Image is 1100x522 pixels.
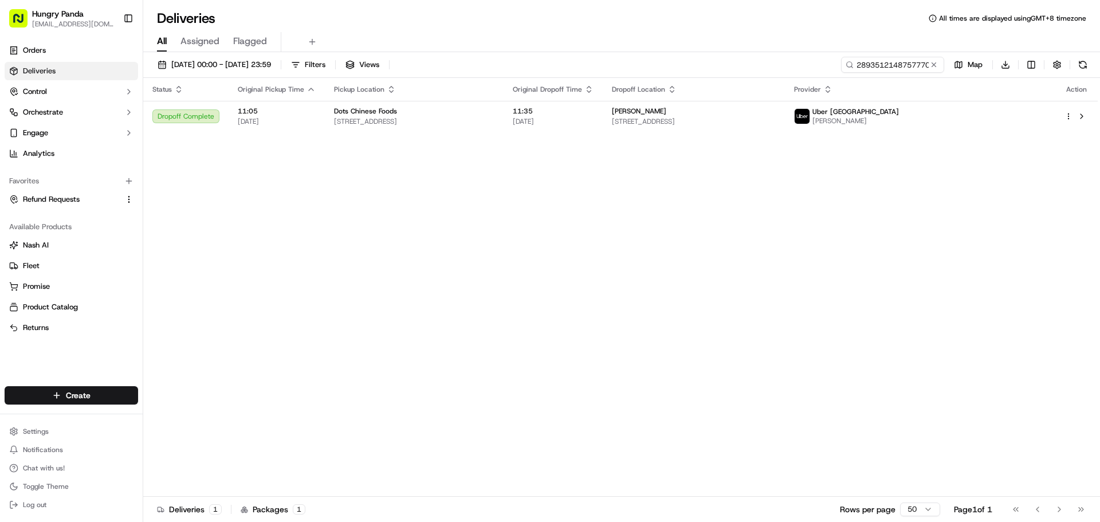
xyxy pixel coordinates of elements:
h1: Deliveries [157,9,215,28]
span: Returns [23,323,49,333]
a: Refund Requests [9,194,120,205]
span: Log out [23,500,46,509]
span: Promise [23,281,50,292]
p: Rows per page [840,504,895,515]
span: Status [152,85,172,94]
span: Product Catalog [23,302,78,312]
span: Dropoff Location [612,85,665,94]
button: Refresh [1075,57,1091,73]
button: Create [5,386,138,405]
button: Toggle Theme [5,478,138,494]
button: Orchestrate [5,103,138,121]
button: Promise [5,277,138,296]
span: Orchestrate [23,107,63,117]
span: [DATE] [513,117,594,126]
span: Analytics [23,148,54,159]
span: Nash AI [23,240,49,250]
a: Nash AI [9,240,133,250]
button: [EMAIL_ADDRESS][DOMAIN_NAME] [32,19,114,29]
button: Notifications [5,442,138,458]
span: Deliveries [23,66,56,76]
span: Views [359,60,379,70]
button: Returns [5,319,138,337]
a: Analytics [5,144,138,163]
button: Map [949,57,988,73]
a: Deliveries [5,62,138,80]
a: Fleet [9,261,133,271]
span: [DATE] 00:00 - [DATE] 23:59 [171,60,271,70]
span: [STREET_ADDRESS] [612,117,776,126]
span: Filters [305,60,325,70]
span: Chat with us! [23,464,65,473]
div: 1 [293,504,305,515]
button: Control [5,83,138,101]
span: Original Pickup Time [238,85,304,94]
div: Available Products [5,218,138,236]
span: Original Dropoff Time [513,85,582,94]
span: Flagged [233,34,267,48]
span: [STREET_ADDRESS] [334,117,494,126]
span: Assigned [180,34,219,48]
button: Chat with us! [5,460,138,476]
span: Toggle Theme [23,482,69,491]
button: Fleet [5,257,138,275]
span: [PERSON_NAME] [812,116,899,125]
div: Page 1 of 1 [954,504,992,515]
a: Promise [9,281,133,292]
span: [PERSON_NAME] [612,107,666,116]
span: Create [66,390,91,401]
button: Nash AI [5,236,138,254]
span: Uber [GEOGRAPHIC_DATA] [812,107,899,116]
span: All [157,34,167,48]
span: Settings [23,427,49,436]
div: 1 [209,504,222,515]
span: Pickup Location [334,85,384,94]
button: Views [340,57,384,73]
span: 11:35 [513,107,594,116]
span: Provider [794,85,821,94]
button: [DATE] 00:00 - [DATE] 23:59 [152,57,276,73]
input: Type to search [841,57,944,73]
span: 11:05 [238,107,316,116]
span: Map [968,60,983,70]
button: Engage [5,124,138,142]
button: Hungry Panda [32,8,84,19]
span: Orders [23,45,46,56]
button: Log out [5,497,138,513]
button: Product Catalog [5,298,138,316]
button: Refund Requests [5,190,138,209]
span: [DATE] [238,117,316,126]
a: Orders [5,41,138,60]
button: Hungry Panda[EMAIL_ADDRESS][DOMAIN_NAME] [5,5,119,32]
span: Fleet [23,261,40,271]
div: Action [1064,85,1089,94]
a: Returns [9,323,133,333]
div: Deliveries [157,504,222,515]
div: Packages [241,504,305,515]
a: Product Catalog [9,302,133,312]
button: Settings [5,423,138,439]
button: Filters [286,57,331,73]
div: Favorites [5,172,138,190]
span: Refund Requests [23,194,80,205]
span: Notifications [23,445,63,454]
span: Dots Chinese Foods [334,107,397,116]
span: All times are displayed using GMT+8 timezone [939,14,1086,23]
img: uber-new-logo.jpeg [795,109,810,124]
span: Engage [23,128,48,138]
span: Control [23,87,47,97]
